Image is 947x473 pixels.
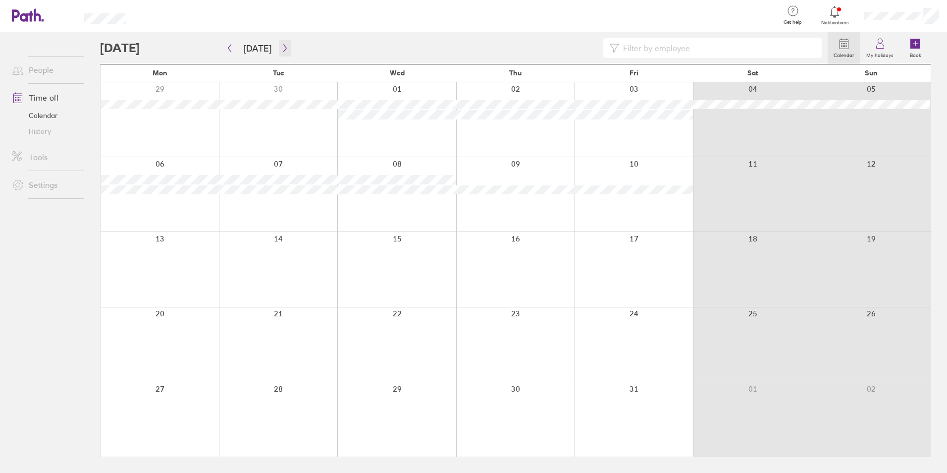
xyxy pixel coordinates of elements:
a: Book [899,32,931,64]
a: Notifications [819,5,851,26]
a: Tools [4,147,84,167]
a: People [4,60,84,80]
label: Book [904,50,927,59]
a: Time off [4,88,84,108]
label: Calendar [828,50,860,59]
span: Get help [777,19,809,25]
span: Notifications [819,20,851,26]
span: Thu [509,69,522,77]
span: Fri [630,69,638,77]
button: [DATE] [236,40,279,57]
input: Filter by employee [619,39,816,58]
span: Sun [865,69,878,77]
span: Mon [153,69,167,77]
span: Tue [273,69,284,77]
label: My holidays [860,50,899,59]
a: History [4,123,84,139]
a: Settings [4,175,84,195]
span: Sat [747,69,758,77]
a: My holidays [860,32,899,64]
span: Wed [390,69,405,77]
a: Calendar [828,32,860,64]
a: Calendar [4,108,84,123]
